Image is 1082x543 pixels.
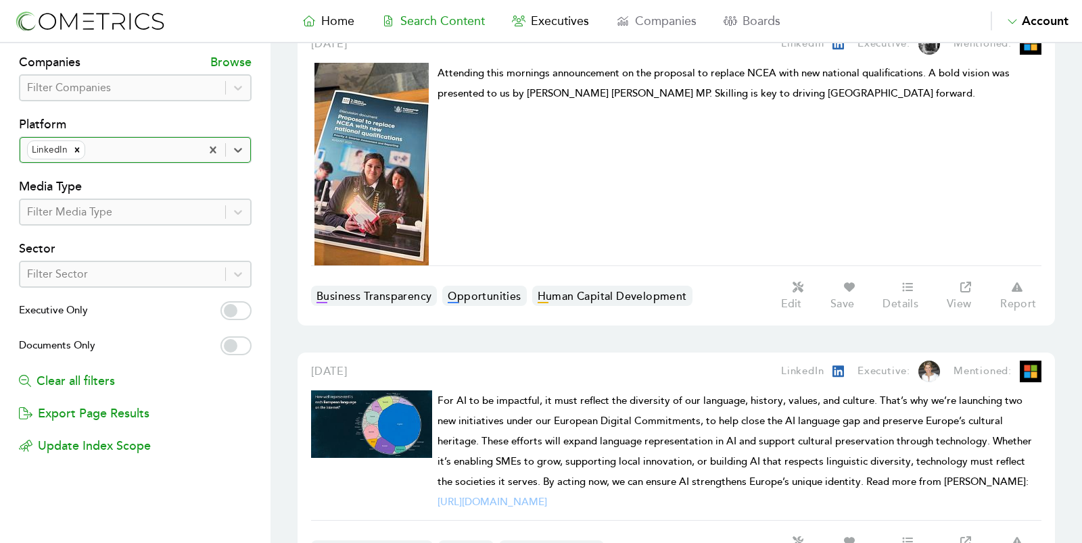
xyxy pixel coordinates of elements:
p: Browse [210,53,252,74]
a: Home [289,11,368,30]
a: Companies [603,11,710,30]
a: Search Content [368,11,498,30]
p: LinkedIn [781,36,824,52]
span: Executives [531,14,589,28]
span: For AI to be impactful, it must reflect the diversity of our language, history, values, and cultu... [438,394,1032,509]
p: View [947,297,972,311]
a: View [939,280,993,312]
p: Executive: [857,363,910,380]
a: Business Transparency [311,286,437,306]
p: Report [1000,297,1036,311]
p: Edit [781,297,801,311]
h4: Sector [19,239,252,261]
p: Update Index Scope [19,436,252,455]
span: Boards [743,14,780,28]
span: Account [1022,14,1068,28]
a: [DATE] [311,363,348,380]
a: Mentioned: [940,361,1041,382]
span: Companies [635,14,697,28]
div: Remove LinkedIn [70,141,85,159]
span: Documents Only [19,336,95,355]
a: Mentioned: [940,33,1041,55]
p: Mentioned: [954,363,1012,380]
h4: Platform [19,115,252,136]
p: LinkedIn [781,363,824,380]
p: Executive: [857,36,910,52]
a: [DATE] [311,36,348,52]
span: Search Content [400,14,485,28]
h4: Companies [19,53,80,74]
a: Boards [710,11,794,30]
a: Details [876,280,939,312]
a: Clear all filters [19,373,115,388]
p: Save [830,297,855,311]
button: Edit [774,280,823,312]
span: [DATE] [311,365,348,378]
span: Executive Only [19,301,88,320]
img: logo-refresh-RPX2ODFg.svg [14,9,166,34]
div: LinkedIn [28,141,70,159]
a: Opportunities [442,286,526,306]
a: Executives [498,11,603,30]
a: Human Capital Development [532,286,692,306]
span: Home [321,14,354,28]
a: [URL][DOMAIN_NAME] [438,496,547,509]
h4: Media Type [19,177,252,199]
img: Cometrics Content Result Image [314,63,429,265]
p: Details [883,297,918,311]
button: Account [991,11,1068,30]
p: Mentioned: [954,36,1012,52]
span: Attending this mornings announcement on the proposal to replace NCEA with new national qualificat... [438,67,1010,100]
img: Cometrics Content Result Image [311,390,432,458]
button: Export Page Results [19,390,149,423]
span: [DATE] [311,37,348,51]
